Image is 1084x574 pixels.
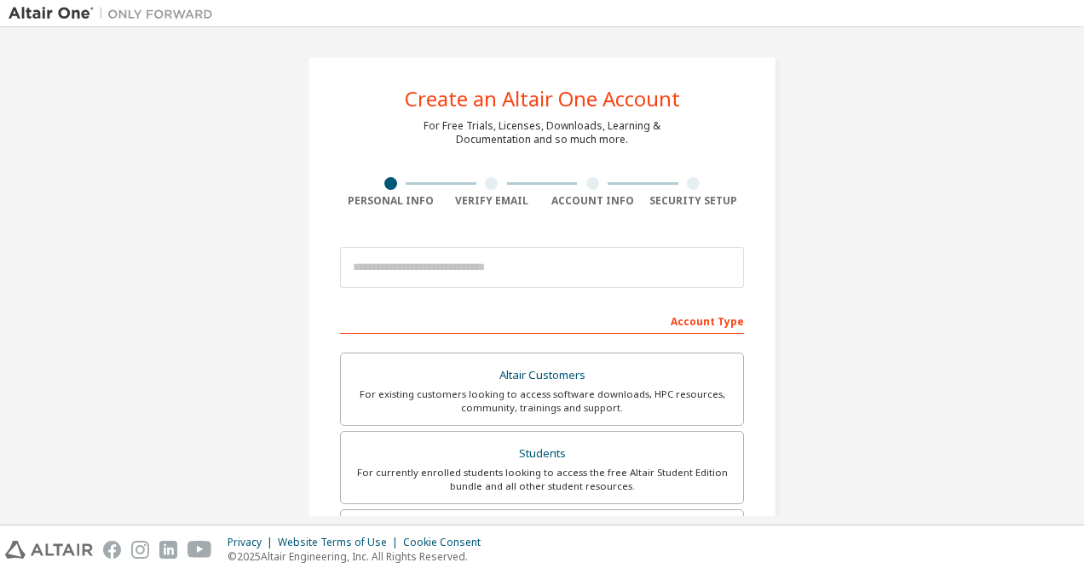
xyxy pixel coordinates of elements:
[643,194,745,208] div: Security Setup
[228,536,278,549] div: Privacy
[424,119,660,146] div: For Free Trials, Licenses, Downloads, Learning & Documentation and so much more.
[5,541,93,559] img: altair_logo.svg
[542,194,643,208] div: Account Info
[9,5,222,22] img: Altair One
[405,89,680,109] div: Create an Altair One Account
[351,466,733,493] div: For currently enrolled students looking to access the free Altair Student Edition bundle and all ...
[228,549,491,564] p: © 2025 Altair Engineering, Inc. All Rights Reserved.
[351,442,733,466] div: Students
[278,536,403,549] div: Website Terms of Use
[403,536,491,549] div: Cookie Consent
[103,541,121,559] img: facebook.svg
[351,387,733,415] div: For existing customers looking to access software downloads, HPC resources, community, trainings ...
[340,307,744,334] div: Account Type
[187,541,212,559] img: youtube.svg
[340,194,441,208] div: Personal Info
[351,364,733,387] div: Altair Customers
[131,541,149,559] img: instagram.svg
[441,194,543,208] div: Verify Email
[159,541,177,559] img: linkedin.svg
